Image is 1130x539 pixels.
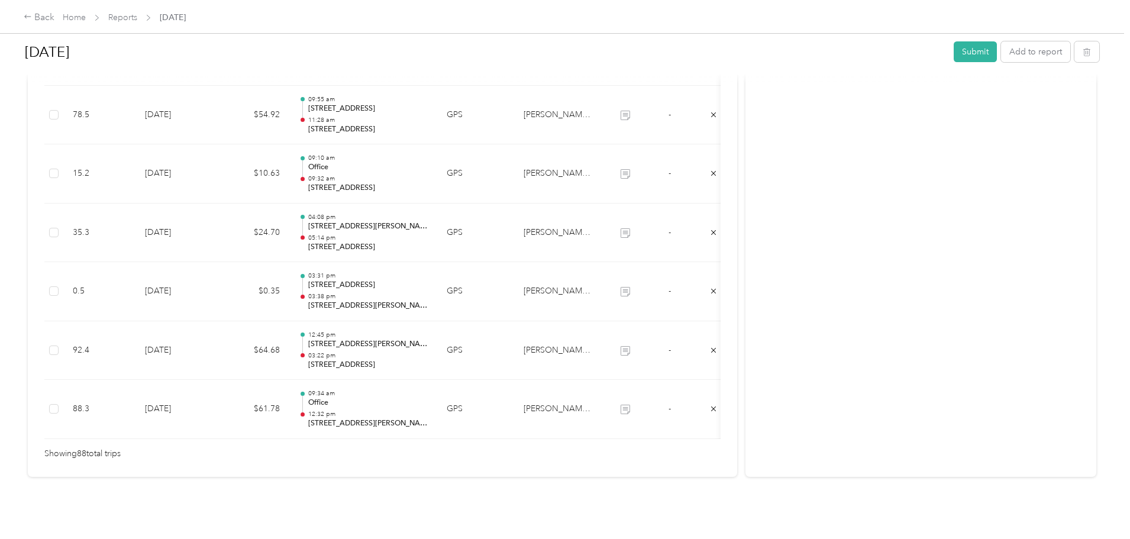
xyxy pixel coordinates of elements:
span: - [669,404,671,414]
div: Back [24,11,54,25]
p: 03:38 pm [308,292,428,301]
td: GPS [437,204,514,263]
td: Johnson's Commercial Flooring [514,380,603,439]
td: Johnson's Commercial Flooring [514,262,603,321]
td: [DATE] [135,204,218,263]
p: [STREET_ADDRESS] [308,242,428,253]
td: GPS [437,380,514,439]
p: [STREET_ADDRESS] [308,183,428,193]
p: Office [308,398,428,408]
p: 09:34 am [308,389,428,398]
td: $0.35 [218,262,289,321]
p: 09:10 am [308,154,428,162]
td: Johnson's Commercial Flooring [514,321,603,380]
p: [STREET_ADDRESS] [308,360,428,370]
p: 12:45 pm [308,331,428,339]
button: Submit [954,41,997,62]
td: GPS [437,86,514,145]
a: Home [63,12,86,22]
p: 12:32 pm [308,410,428,418]
td: 92.4 [63,321,135,380]
h1: Aug 2025 [25,38,945,66]
a: Reports [108,12,137,22]
p: 03:31 pm [308,272,428,280]
p: [STREET_ADDRESS][PERSON_NAME] [308,221,428,232]
span: Showing 88 total trips [44,447,121,460]
td: GPS [437,144,514,204]
td: 15.2 [63,144,135,204]
p: [STREET_ADDRESS][PERSON_NAME] [308,418,428,429]
p: [STREET_ADDRESS] [308,124,428,135]
span: - [669,109,671,120]
td: 88.3 [63,380,135,439]
p: 09:32 am [308,175,428,183]
span: [DATE] [160,11,186,24]
td: 35.3 [63,204,135,263]
td: 0.5 [63,262,135,321]
td: $54.92 [218,86,289,145]
p: 09:55 am [308,95,428,104]
td: $64.68 [218,321,289,380]
td: GPS [437,321,514,380]
td: Johnson's Commercial Flooring [514,86,603,145]
button: Add to report [1001,41,1070,62]
p: 05:14 pm [308,234,428,242]
span: - [669,345,671,355]
td: $10.63 [218,144,289,204]
td: [DATE] [135,380,218,439]
td: [DATE] [135,321,218,380]
td: $61.78 [218,380,289,439]
iframe: Everlance-gr Chat Button Frame [1064,473,1130,539]
span: - [669,286,671,296]
td: [DATE] [135,262,218,321]
p: Office [308,162,428,173]
td: $24.70 [218,204,289,263]
p: [STREET_ADDRESS] [308,280,428,291]
td: [DATE] [135,86,218,145]
td: [DATE] [135,144,218,204]
span: - [669,168,671,178]
td: 78.5 [63,86,135,145]
p: 04:08 pm [308,213,428,221]
span: - [669,227,671,237]
p: [STREET_ADDRESS][PERSON_NAME] [308,301,428,311]
p: 11:28 am [308,116,428,124]
p: [STREET_ADDRESS] [308,104,428,114]
td: Johnson's Commercial Flooring [514,144,603,204]
p: [STREET_ADDRESS][PERSON_NAME] [308,339,428,350]
p: 03:22 pm [308,351,428,360]
td: GPS [437,262,514,321]
td: Johnson's Commercial Flooring [514,204,603,263]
